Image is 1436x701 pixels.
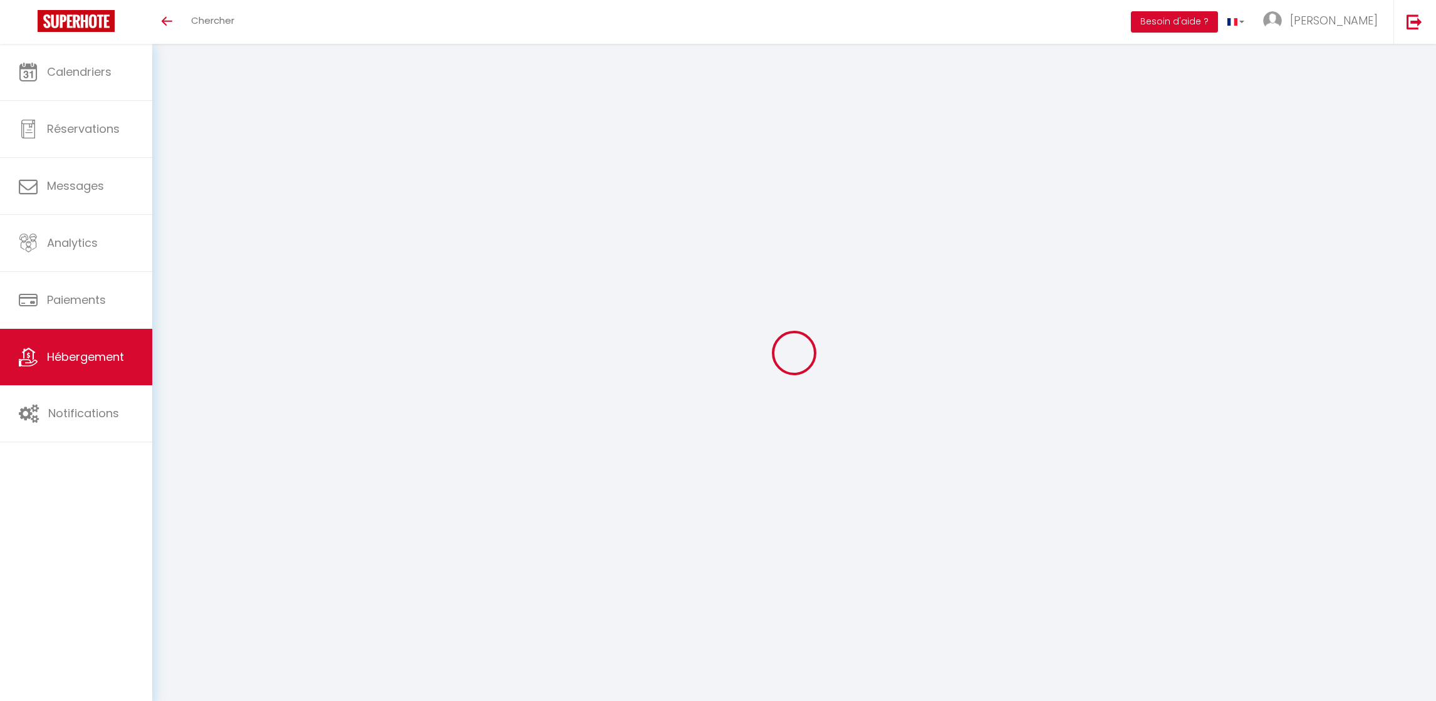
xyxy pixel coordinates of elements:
img: Super Booking [38,10,115,32]
img: ... [1263,11,1282,30]
img: logout [1407,14,1422,29]
span: Réservations [47,121,120,137]
button: Besoin d'aide ? [1131,11,1218,33]
span: Notifications [48,405,119,421]
span: Paiements [47,292,106,308]
span: Calendriers [47,64,112,80]
span: Messages [47,178,104,194]
span: [PERSON_NAME] [1290,13,1378,28]
span: Hébergement [47,349,124,365]
span: Analytics [47,235,98,251]
span: Chercher [191,14,234,27]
